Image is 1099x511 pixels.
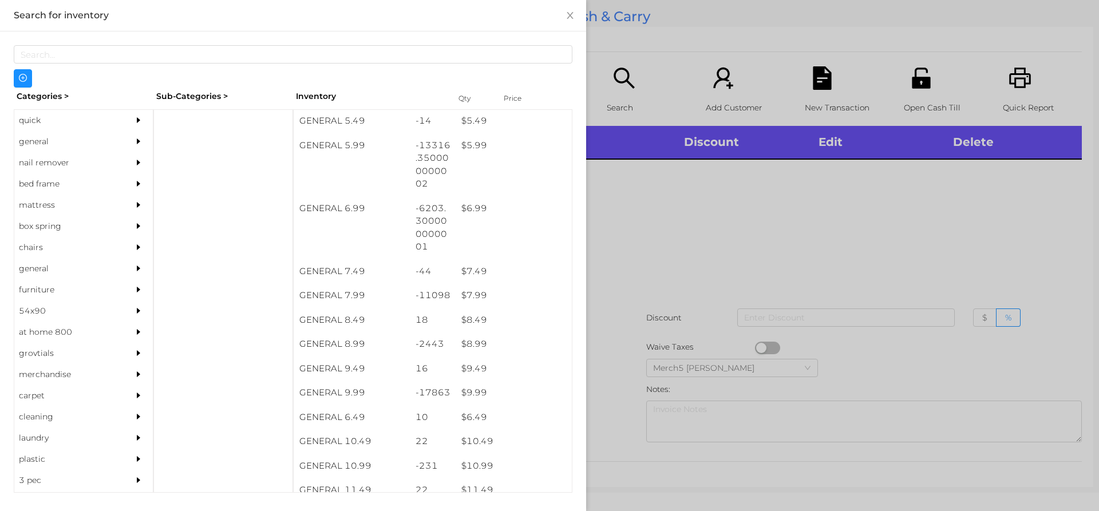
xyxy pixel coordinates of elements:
div: Inventory [296,90,444,102]
div: general [14,258,118,279]
div: GENERAL 11.49 [294,478,410,502]
div: grovtials [14,343,118,364]
div: $ 9.49 [456,356,572,381]
div: -11098 [410,283,456,308]
div: -14 [410,109,456,133]
div: -17863 [410,381,456,405]
div: 3 pec [14,470,118,491]
div: 16 [410,356,456,381]
div: GENERAL 10.99 [294,454,410,478]
i: icon: caret-right [135,116,143,124]
div: 22 [410,478,456,502]
div: general [14,131,118,152]
div: $ 5.99 [456,133,572,158]
div: GENERAL 5.99 [294,133,410,158]
i: icon: caret-right [135,391,143,399]
div: Search for inventory [14,9,572,22]
i: icon: caret-right [135,434,143,442]
div: GENERAL 9.99 [294,381,410,405]
i: icon: caret-right [135,370,143,378]
div: GENERAL 7.49 [294,259,410,284]
i: icon: caret-right [135,243,143,251]
i: icon: caret-right [135,328,143,336]
div: 54x90 [14,300,118,322]
div: Qty [456,90,490,106]
div: $ 10.99 [456,454,572,478]
div: quick [14,110,118,131]
div: GENERAL 5.49 [294,109,410,133]
div: bed frame [14,173,118,195]
div: $ 6.99 [456,196,572,221]
div: furniture [14,279,118,300]
div: $ 8.49 [456,308,572,332]
div: -2443 [410,332,456,356]
i: icon: caret-right [135,349,143,357]
div: Sub-Categories > [153,88,293,105]
div: carpet [14,385,118,406]
button: icon: plus-circle [14,69,32,88]
div: chairs [14,237,118,258]
div: GENERAL 6.99 [294,196,410,221]
i: icon: caret-right [135,455,143,463]
div: GENERAL 8.49 [294,308,410,332]
i: icon: caret-right [135,264,143,272]
div: 10 [410,405,456,430]
div: Categories > [14,88,153,105]
i: icon: caret-right [135,159,143,167]
i: icon: caret-right [135,307,143,315]
div: laundry [14,427,118,449]
div: $ 8.99 [456,332,572,356]
div: -6203.300000000001 [410,196,456,259]
div: GENERAL 6.49 [294,405,410,430]
div: $ 5.49 [456,109,572,133]
div: $ 7.99 [456,283,572,308]
div: box spring [14,216,118,237]
div: GENERAL 7.99 [294,283,410,308]
div: GENERAL 9.49 [294,356,410,381]
input: Search... [14,45,572,64]
div: -44 [410,259,456,284]
i: icon: caret-right [135,413,143,421]
div: GENERAL 8.99 [294,332,410,356]
div: GENERAL 10.49 [294,429,410,454]
i: icon: caret-right [135,222,143,230]
div: nail remover [14,152,118,173]
i: icon: caret-right [135,286,143,294]
i: icon: caret-right [135,137,143,145]
div: $ 7.49 [456,259,572,284]
div: merchandise [14,364,118,385]
div: plastic [14,449,118,470]
div: $ 9.99 [456,381,572,405]
div: 18 [410,308,456,332]
div: 22 [410,429,456,454]
div: cleaning [14,406,118,427]
i: icon: caret-right [135,201,143,209]
i: icon: caret-right [135,476,143,484]
div: $ 11.49 [456,478,572,502]
div: -13316.350000000002 [410,133,456,196]
div: $ 6.49 [456,405,572,430]
div: at home 800 [14,322,118,343]
i: icon: caret-right [135,180,143,188]
div: $ 10.49 [456,429,572,454]
div: mattress [14,195,118,216]
i: icon: close [566,11,575,20]
div: -231 [410,454,456,478]
div: Price [501,90,547,106]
